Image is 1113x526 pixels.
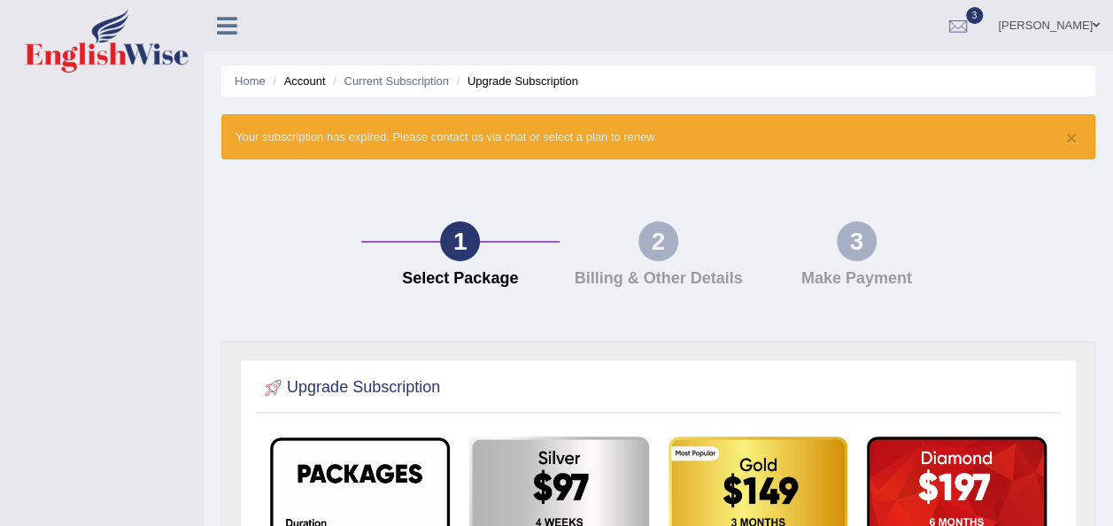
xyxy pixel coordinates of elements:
[766,270,947,288] h4: Make Payment
[638,221,678,261] div: 2
[966,7,984,24] span: 3
[452,73,578,89] li: Upgrade Subscription
[370,270,551,288] h4: Select Package
[568,270,749,288] h4: Billing & Other Details
[235,74,266,88] a: Home
[221,114,1095,159] div: Your subscription has expired. Please contact us via chat or select a plan to renew
[440,221,480,261] div: 1
[344,74,449,88] a: Current Subscription
[260,375,440,401] h2: Upgrade Subscription
[837,221,877,261] div: 3
[268,73,325,89] li: Account
[1066,128,1077,147] button: ×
